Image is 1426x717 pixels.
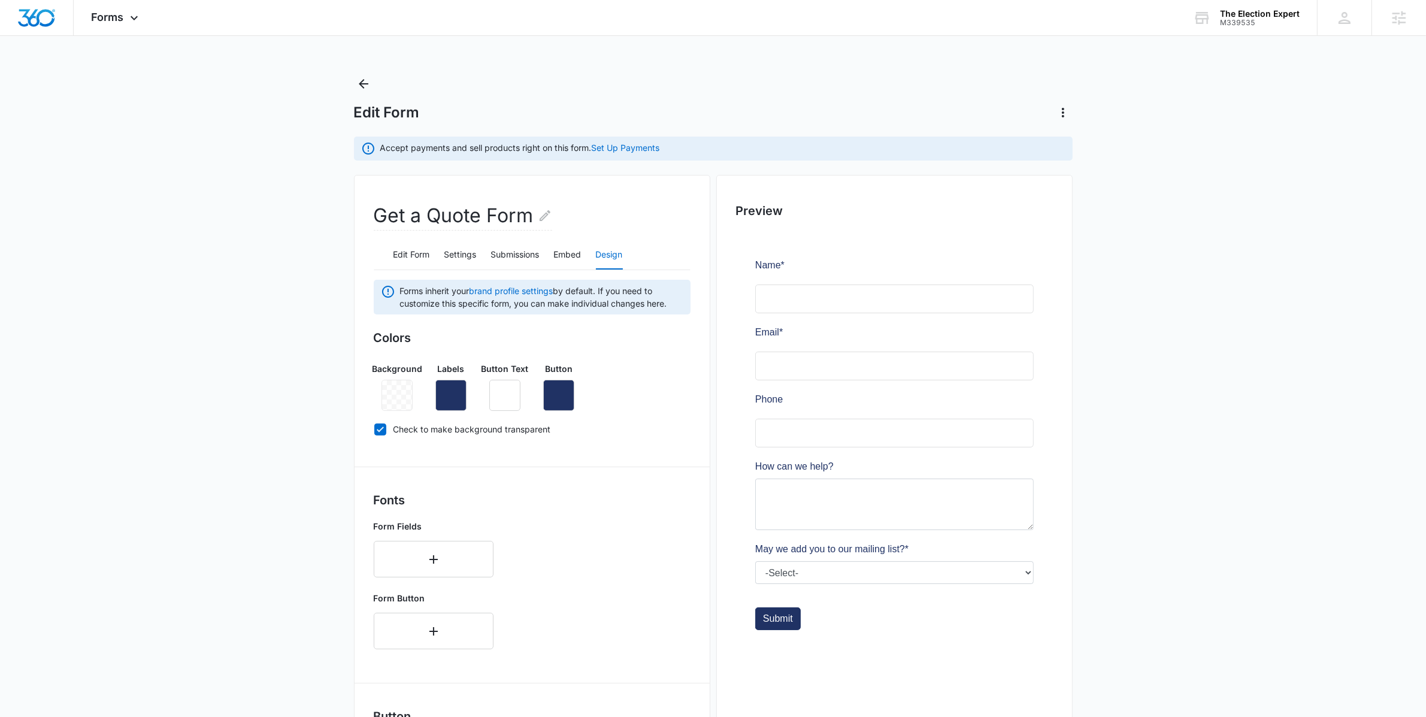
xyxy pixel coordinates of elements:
button: Remove [489,380,520,411]
button: Design [596,241,623,270]
span: Forms [92,11,124,23]
p: Form Button [374,592,494,604]
button: Remove [543,380,574,411]
button: Edit Form Name [538,201,552,230]
label: Check to make background transparent [374,423,691,435]
h3: Fonts [374,491,691,509]
a: Set Up Payments [592,143,660,153]
h1: Edit Form [354,104,420,122]
span: Submit [8,355,38,365]
span: Forms inherit your by default. If you need to customize this specific form, you can make individu... [400,285,683,310]
button: Back [354,74,373,93]
button: Settings [444,241,477,270]
h2: Preview [736,202,1053,220]
p: Button [545,362,573,375]
button: Edit Form [393,241,430,270]
p: Button Text [481,362,528,375]
h2: Get a Quote Form [374,201,552,231]
button: Remove [435,380,467,411]
h3: Colors [374,329,691,347]
button: Actions [1053,103,1073,122]
p: Background [372,362,422,375]
button: Submissions [491,241,540,270]
div: account name [1220,9,1300,19]
div: account id [1220,19,1300,27]
p: Labels [437,362,464,375]
p: Form Fields [374,520,494,533]
p: Accept payments and sell products right on this form. [380,141,660,154]
a: brand profile settings [470,286,553,296]
button: Embed [554,241,582,270]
